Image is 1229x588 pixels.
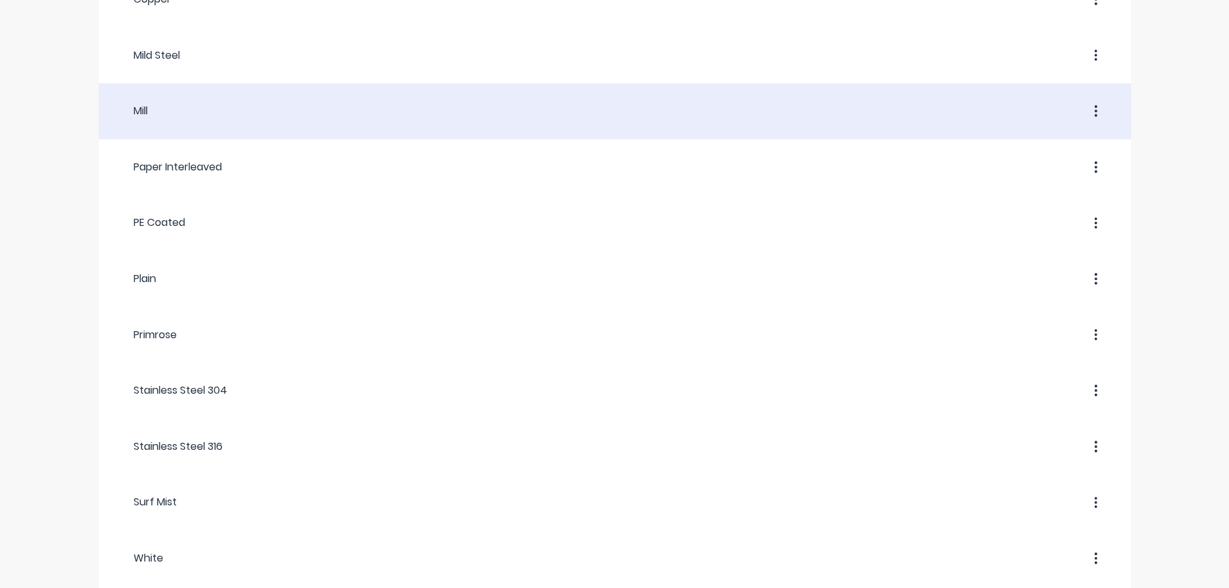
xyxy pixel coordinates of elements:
[118,103,148,119] div: Mill
[118,383,227,398] div: Stainless Steel 304
[118,551,163,566] div: White
[118,494,177,510] div: Surf Mist
[118,327,177,343] div: Primrose
[118,439,223,454] div: Stainless Steel 316
[118,271,156,287] div: Plain
[118,215,185,230] div: PE Coated
[118,48,180,63] div: Mild Steel
[118,159,222,175] div: Paper Interleaved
